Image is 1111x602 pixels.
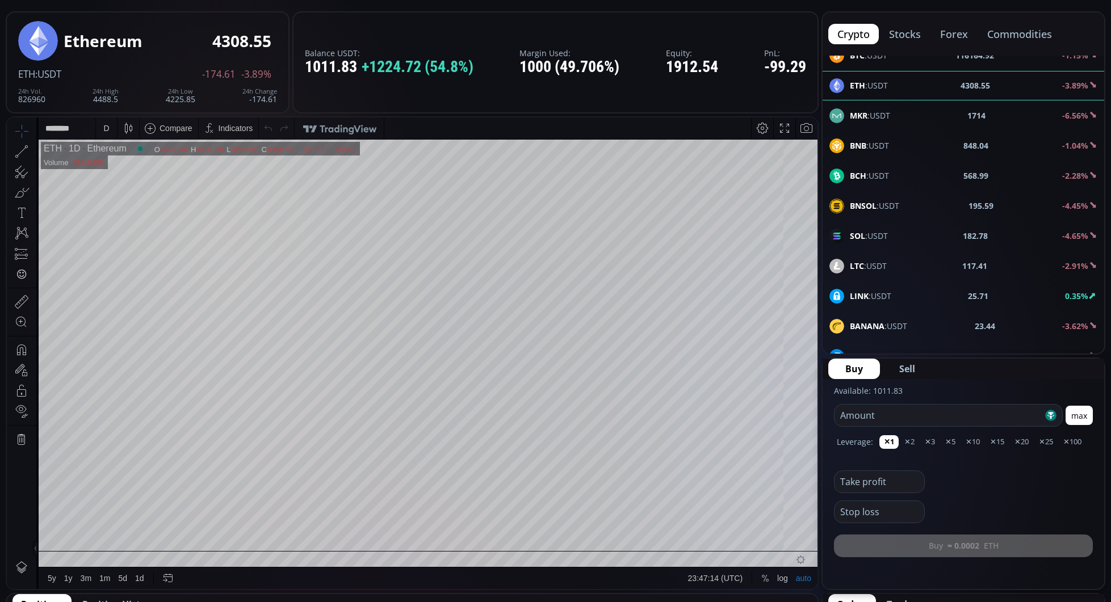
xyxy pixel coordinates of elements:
div: Ethereum [64,32,142,50]
button: forex [931,24,977,44]
button: ✕10 [961,435,984,449]
button: ✕5 [941,435,960,449]
b: 0.35% [1065,291,1088,301]
button: ✕3 [920,435,940,449]
div: 4225.86 [225,28,251,36]
b: -4.45% [1062,200,1088,211]
span: 23:47:14 (UTC) [681,456,736,465]
button: 23:47:14 (UTC) [677,450,740,472]
button: Buy [828,359,880,379]
b: -6.56% [1062,110,1088,121]
div: Hide Drawings Toolbar [26,423,31,439]
button: ✕100 [1059,435,1086,449]
div: auto [789,456,804,465]
span: :USDT [850,290,891,302]
b: SOL [850,230,865,241]
span: -174.61 [202,69,236,79]
div: D [97,6,102,15]
button: stocks [880,24,930,44]
b: 182.78 [963,230,988,242]
button: max [1066,406,1093,425]
div: −163.77 (−3.66%) [291,28,350,36]
span: Sell [899,362,915,376]
span: :USDT [850,350,895,362]
div: Toggle Auto Scale [785,450,808,472]
label: PnL: [764,49,806,57]
div: 5y [41,456,49,465]
div: -174.61 [242,88,277,103]
div:  [10,151,19,162]
div: 826960 [18,88,45,103]
label: Equity: [666,49,718,57]
span: :USDT [35,68,61,81]
div: 4225.85 [166,88,195,103]
b: LTC [850,260,864,271]
div: 1d [128,456,137,465]
button: Sell [882,359,932,379]
div: 1y [57,456,66,465]
b: 568.99 [963,170,988,182]
label: Available: 1011.83 [834,385,903,396]
b: BNB [850,140,866,151]
b: 1714 [967,110,986,121]
button: commodities [978,24,1061,44]
div: log [770,456,781,465]
div: Indicators [212,6,246,15]
div: Ethereum [73,26,119,36]
b: -2.28% [1062,170,1088,181]
div: 24h Change [242,88,277,95]
b: 117.41 [962,260,987,272]
span: :USDT [850,230,888,242]
span: +1224.72 (54.8%) [362,58,473,76]
div: O [148,28,154,36]
b: -1.04% [1062,140,1088,151]
div: 1m [93,456,103,465]
div: Toggle Log Scale [766,450,785,472]
div: 1011.83 [305,58,473,76]
div: Go to [152,450,170,472]
div: 1912.54 [666,58,718,76]
b: BANANA [850,321,884,331]
b: -4.65% [1062,230,1088,241]
b: BCH [850,170,866,181]
div: 4308.56 [261,28,287,36]
button: ✕20 [1010,435,1033,449]
b: DASH [850,351,872,361]
b: BNSOL [850,200,877,211]
div: 3m [74,456,85,465]
span: :USDT [850,260,887,272]
label: Leverage: [837,436,873,448]
label: Margin Used: [519,49,619,57]
div: 1D [55,26,73,36]
span: ETH [18,68,35,81]
div: C [255,28,261,36]
div: 4472.34 [154,28,181,36]
b: 195.59 [969,200,993,212]
div: 4481.88 [190,28,216,36]
div: 4488.5 [93,88,119,103]
b: -2.91% [1062,260,1088,271]
b: LINK [850,291,869,301]
b: -3.62% [1062,321,1088,331]
div: 24h Vol. [18,88,45,95]
button: ✕25 [1034,435,1058,449]
div: 24h Low [166,88,195,95]
div: L [220,28,224,36]
div: 4308.55 [212,32,271,50]
label: Balance USDT: [305,49,473,57]
b: -3.14% [1062,351,1088,361]
div: 5d [112,456,121,465]
span: :USDT [850,140,889,151]
span: :USDT [850,170,889,182]
div: Volume [37,41,61,49]
b: 25.71 [968,290,988,302]
div: 24h High [93,88,119,95]
div: -99.29 [764,58,806,76]
div: Toggle Percentage [751,450,766,472]
span: :USDT [850,110,890,121]
b: 848.04 [963,140,988,151]
button: ✕15 [986,435,1009,449]
div: Compare [153,6,186,15]
b: 23.44 [975,320,995,332]
div: ETH [37,26,55,36]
